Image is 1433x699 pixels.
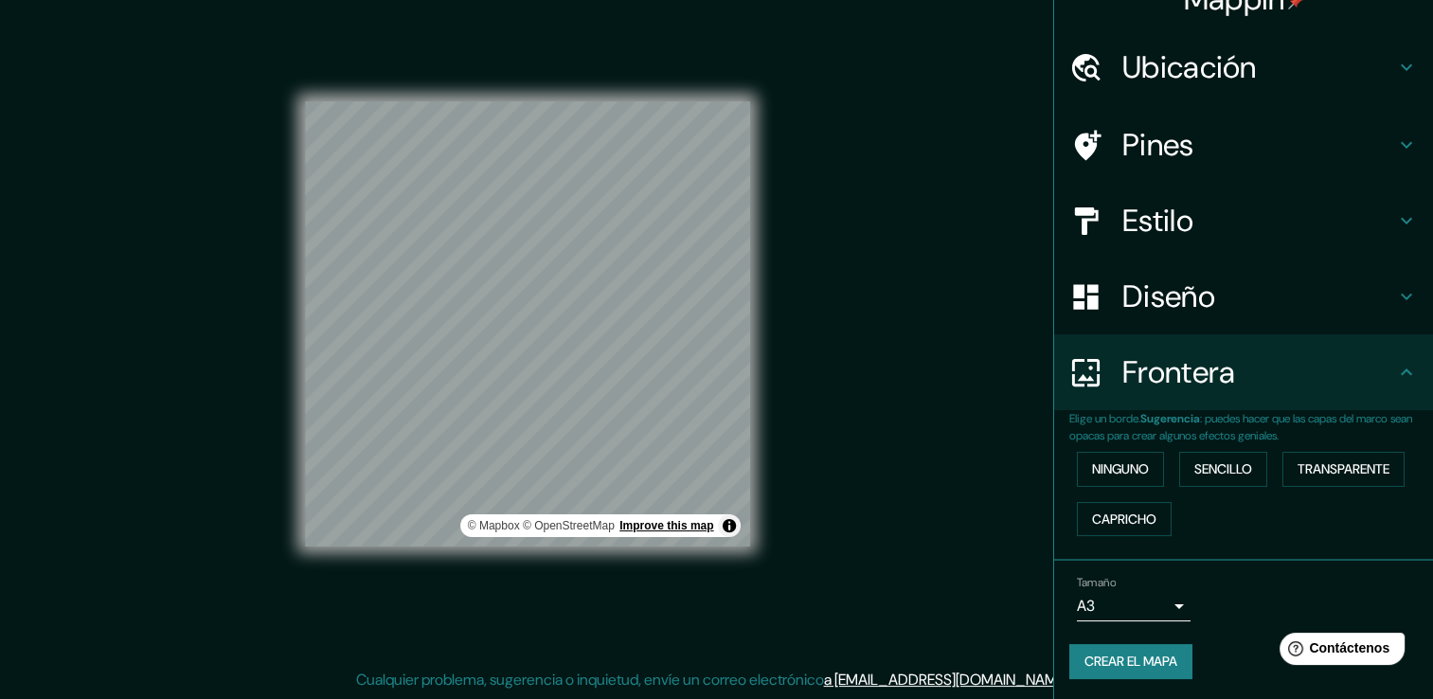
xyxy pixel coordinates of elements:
[1140,411,1200,426] b: Sugerencia
[1282,452,1405,487] button: Transparente
[1077,575,1116,591] label: Tamaño
[468,519,520,532] a: Mapbox
[1054,29,1433,105] div: Ubicación
[1054,107,1433,183] div: Pines
[1122,278,1395,315] h4: Diseño
[1092,508,1156,531] font: Capricho
[1077,452,1164,487] button: Ninguno
[619,519,713,532] a: Map feedback
[523,519,615,532] a: OpenStreetMap
[1069,410,1433,444] p: Elige un borde. : puedes hacer que las capas del marco sean opacas para crear algunos efectos gen...
[824,670,1068,690] a: a [EMAIL_ADDRESS][DOMAIN_NAME]
[1092,457,1149,481] font: Ninguno
[1179,452,1267,487] button: Sencillo
[1194,457,1252,481] font: Sencillo
[1054,183,1433,259] div: Estilo
[1054,334,1433,410] div: Frontera
[1084,650,1177,673] font: Crear el mapa
[1122,353,1395,391] h4: Frontera
[718,514,741,537] button: Alternar atribución
[1077,591,1191,621] div: A3
[356,669,1071,691] p: Cualquier problema, sugerencia o inquietud, envíe un correo electrónico .
[1264,625,1412,678] iframe: Help widget launcher
[1077,502,1172,537] button: Capricho
[305,101,750,547] canvas: Mapa
[1122,202,1395,240] h4: Estilo
[1054,259,1433,334] div: Diseño
[1069,644,1192,679] button: Crear el mapa
[1298,457,1389,481] font: Transparente
[1122,48,1395,86] h4: Ubicación
[1122,126,1395,164] h4: Pines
